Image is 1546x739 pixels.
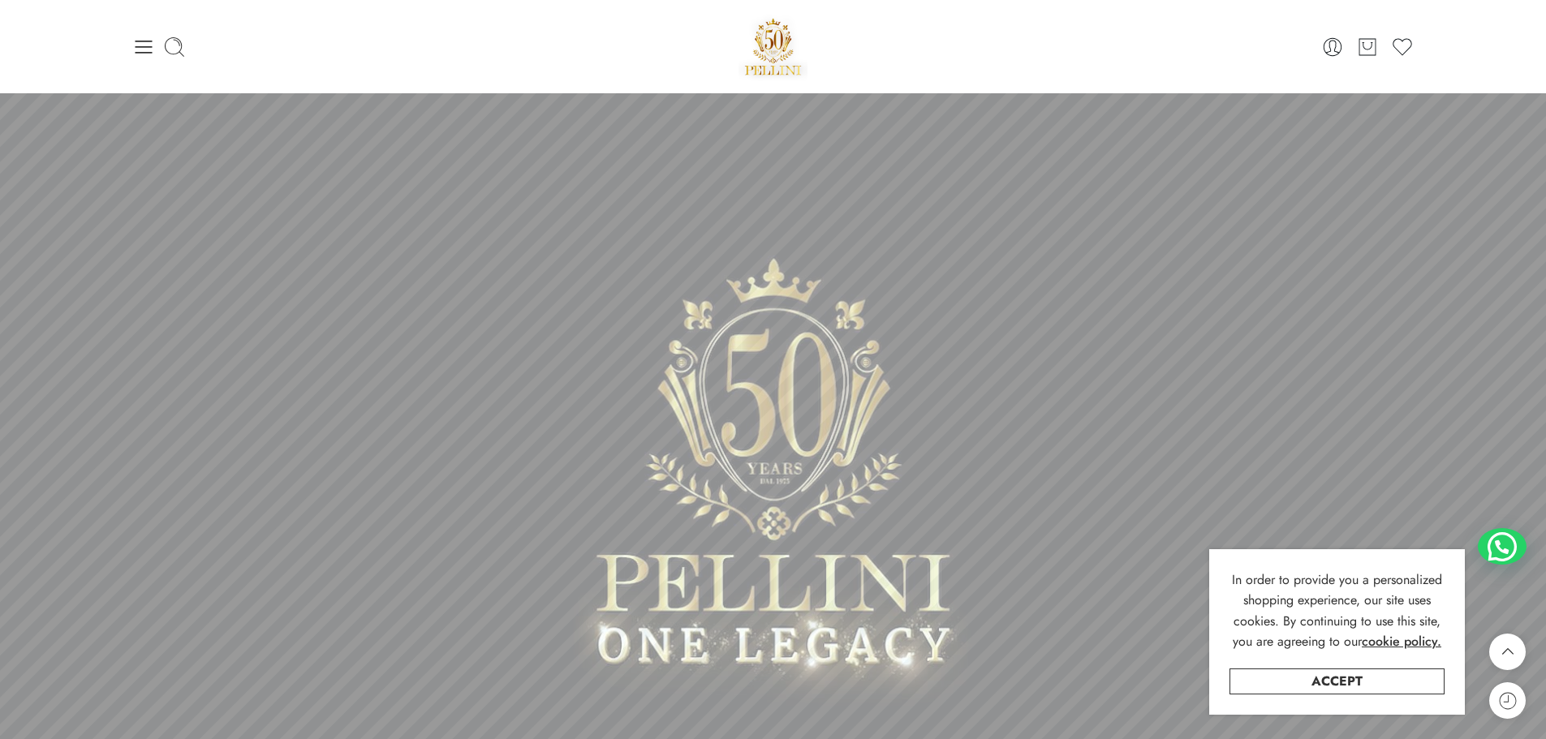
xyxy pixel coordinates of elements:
[1391,36,1414,58] a: Wishlist
[1321,36,1344,58] a: Login / Register
[1232,570,1442,651] span: In order to provide you a personalized shopping experience, our site uses cookies. By continuing ...
[1356,36,1379,58] a: Cart
[739,12,808,81] img: Pellini
[739,12,808,81] a: Pellini -
[1362,631,1441,652] a: cookie policy.
[1229,668,1445,694] a: Accept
